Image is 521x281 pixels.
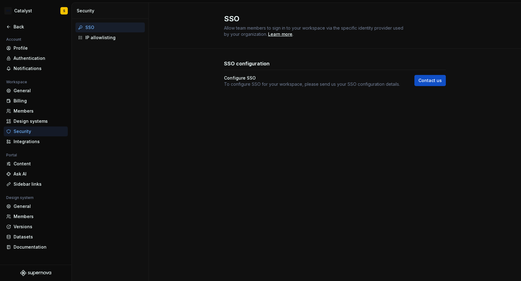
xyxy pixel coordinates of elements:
h4: Configure SSO [224,75,256,81]
a: Members [4,106,68,116]
div: General [14,203,65,209]
div: Versions [14,224,65,230]
div: Ask AI [14,171,65,177]
div: Documentation [14,244,65,250]
a: Documentation [4,242,68,252]
div: Design systems [14,118,65,124]
p: To configure SSO for your workspace, please send us your SSO configuration details. [224,81,400,87]
div: Notifications [14,65,65,72]
div: Workspace [4,78,30,86]
a: General [4,86,68,96]
div: Members [14,213,65,220]
a: Members [4,212,68,221]
a: Back [4,22,68,32]
div: Sidebar links [14,181,65,187]
a: Design systems [4,116,68,126]
a: SSO [75,23,145,32]
a: Learn more [268,31,292,37]
div: Datasets [14,234,65,240]
span: Allow team members to sign in to your workspace via the specific identity provider used by your o... [224,25,405,37]
a: Ask AI [4,169,68,179]
div: Portal [4,151,19,159]
div: Content [14,161,65,167]
span: . [267,32,293,37]
a: Contact us [414,75,446,86]
a: Integrations [4,137,68,147]
a: Content [4,159,68,169]
a: Security [4,126,68,136]
a: Versions [4,222,68,232]
div: Members [14,108,65,114]
h3: SSO configuration [224,60,270,67]
button: MACatalystS [1,4,70,18]
a: Notifications [4,64,68,73]
div: General [14,88,65,94]
svg: Supernova Logo [20,270,51,276]
a: Sidebar links [4,179,68,189]
div: IP allowlisting [85,35,142,41]
div: Back [14,24,65,30]
a: Authentication [4,53,68,63]
h2: SSO [224,14,438,24]
div: MA [4,7,12,14]
a: IP allowlisting [75,33,145,43]
div: Integrations [14,138,65,145]
div: Authentication [14,55,65,61]
span: Contact us [418,77,442,84]
div: Billing [14,98,65,104]
div: Design system [4,194,36,201]
div: S [63,8,65,13]
div: Account [4,36,24,43]
a: Datasets [4,232,68,242]
div: SSO [85,24,142,31]
a: Profile [4,43,68,53]
div: Security [14,128,65,134]
div: Profile [14,45,65,51]
div: Catalyst [14,8,32,14]
a: Billing [4,96,68,106]
a: General [4,201,68,211]
div: Security [77,8,146,14]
